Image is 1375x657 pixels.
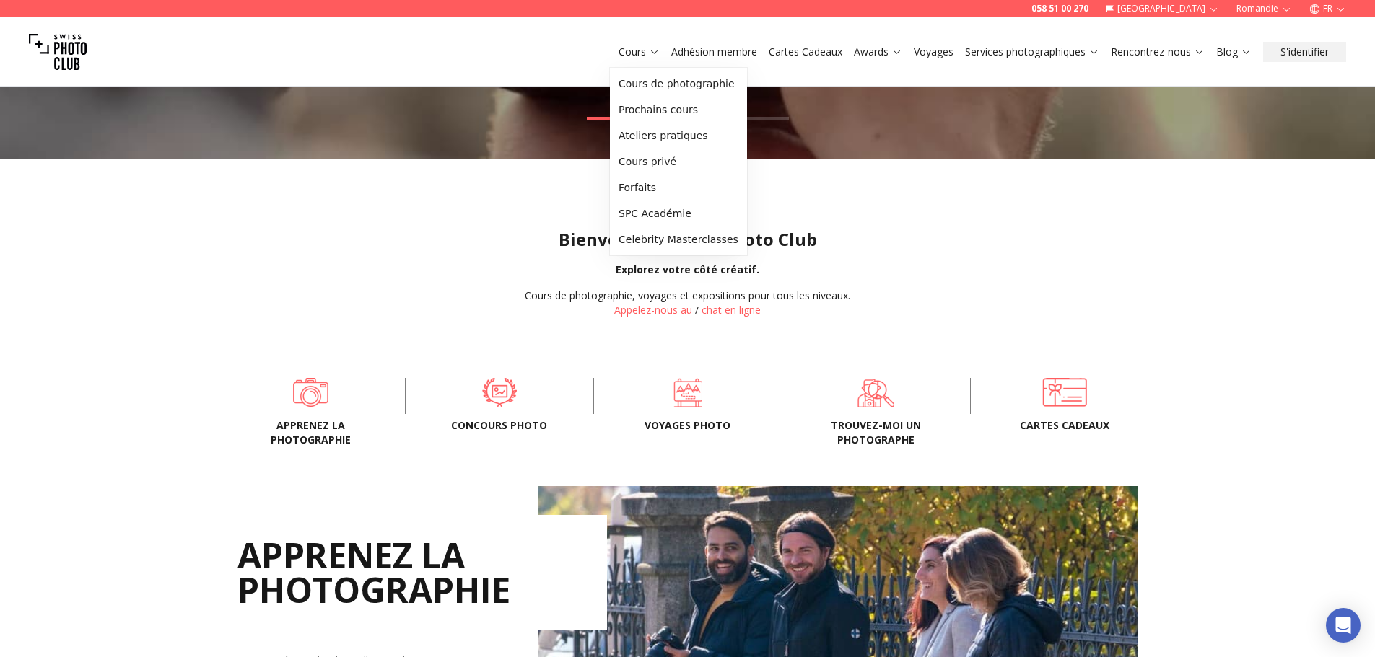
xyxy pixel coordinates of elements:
span: Concours Photo [429,418,570,433]
h1: Bienvenue à Swiss Photo Club [12,228,1363,251]
button: S'identifier [1263,42,1346,62]
a: Rencontrez-nous [1111,45,1205,59]
a: SPC Académie [613,200,744,226]
span: Trouvez-moi un photographe [806,418,947,447]
div: Explorez votre côté créatif. [12,263,1363,277]
div: Cours de photographie, voyages et expositions pour tous les niveaux. [525,288,850,303]
a: Cours de photographie [613,71,744,97]
div: Open Intercom Messenger [1326,608,1361,643]
button: Voyages [908,42,959,62]
button: Blog [1210,42,1257,62]
a: Ateliers pratiques [613,123,744,149]
a: 058 51 00 270 [1031,3,1088,14]
a: Celebrity Masterclasses [613,226,744,252]
a: Trouvez-moi un photographe [806,378,947,407]
button: Services photographiques [959,42,1105,62]
button: Adhésion membre [665,42,763,62]
button: Awards [848,42,908,62]
img: Swiss photo club [29,23,87,81]
a: Cartes cadeaux [994,378,1135,407]
button: Rencontrez-nous [1105,42,1210,62]
a: Apprenez la photographie [240,378,382,407]
div: / [525,288,850,317]
a: Voyages photo [617,378,759,407]
span: Voyages photo [617,418,759,433]
a: Concours Photo [429,378,570,407]
span: Cartes cadeaux [994,418,1135,433]
button: chat en ligne [702,303,761,317]
a: Blog [1216,45,1252,59]
a: Voyages [914,45,953,59]
button: Cartes Cadeaux [763,42,848,62]
button: Cours [613,42,665,62]
a: Services photographiques [965,45,1099,59]
a: Cartes Cadeaux [769,45,842,59]
a: Adhésion membre [671,45,757,59]
h2: APPRENEZ LA PHOTOGRAPHIE [237,515,607,630]
span: Apprenez la photographie [240,418,382,447]
a: Cours [619,45,660,59]
a: Cours privé [613,149,744,175]
a: Awards [854,45,902,59]
a: Prochains cours [613,97,744,123]
a: Appelez-nous au [614,303,692,317]
a: Forfaits [613,175,744,200]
